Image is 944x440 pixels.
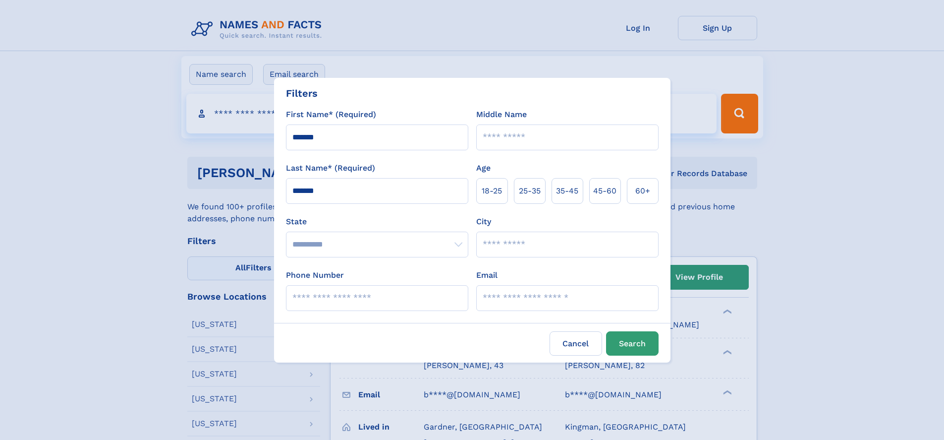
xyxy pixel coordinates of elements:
label: Phone Number [286,269,344,281]
span: 25‑35 [519,185,541,197]
button: Search [606,331,659,356]
span: 35‑45 [556,185,578,197]
label: Cancel [550,331,602,356]
label: City [476,216,491,228]
label: Age [476,162,491,174]
label: Email [476,269,498,281]
span: 45‑60 [593,185,616,197]
label: Last Name* (Required) [286,162,375,174]
div: Filters [286,86,318,101]
label: First Name* (Required) [286,109,376,121]
span: 18‑25 [482,185,502,197]
span: 60+ [635,185,650,197]
label: State [286,216,468,228]
label: Middle Name [476,109,527,121]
